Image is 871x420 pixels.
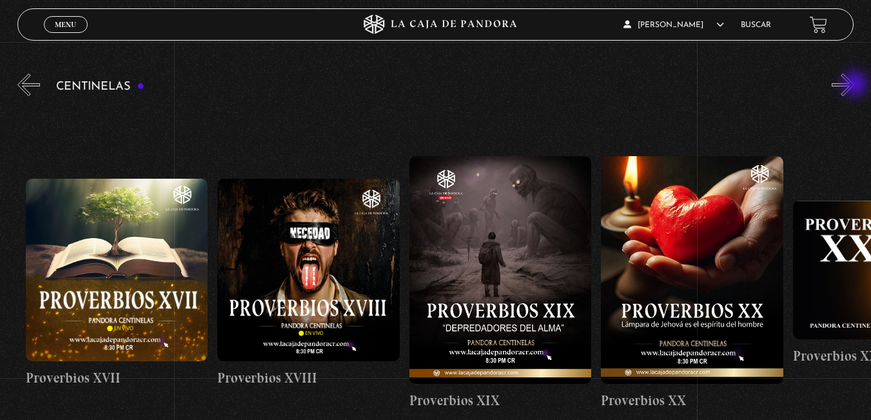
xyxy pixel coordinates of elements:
[26,368,208,388] h4: Proverbios XVII
[623,21,724,29] span: [PERSON_NAME]
[56,81,144,93] h3: Centinelas
[217,368,400,388] h4: Proverbios XVIII
[50,32,81,41] span: Cerrar
[17,74,40,96] button: Previous
[832,74,854,96] button: Next
[409,390,592,411] h4: Proverbios XIX
[810,16,827,34] a: View your shopping cart
[55,21,76,28] span: Menu
[601,390,783,411] h4: Proverbios XX
[741,21,771,29] a: Buscar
